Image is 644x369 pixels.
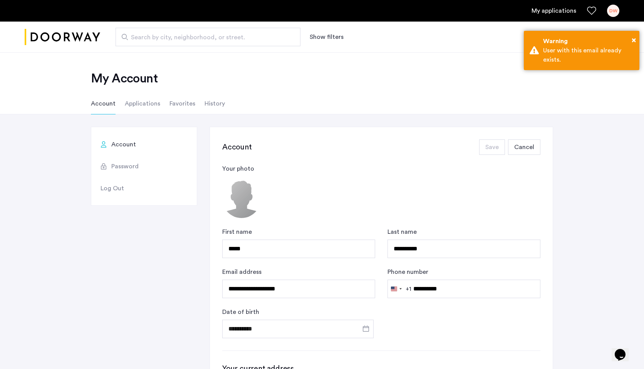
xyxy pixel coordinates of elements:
[101,184,124,193] span: Log Out
[543,46,634,64] div: User with this email already exists.
[508,139,540,155] button: button
[222,142,252,153] h3: Account
[532,6,576,15] a: My application
[632,36,636,44] span: ×
[111,162,139,171] span: Password
[111,140,136,149] span: Account
[91,93,116,114] li: Account
[222,227,252,236] label: First name
[25,23,100,52] a: Cazamio logo
[91,71,553,86] h2: My Account
[607,5,619,17] div: DW
[388,280,411,298] button: Selected country
[479,139,505,155] button: button
[406,284,411,294] div: +1
[632,34,636,46] button: Close
[514,143,534,152] span: Cancel
[543,37,634,46] div: Warning
[587,6,596,15] a: Favorites
[485,143,499,152] span: Save
[222,307,259,317] label: Date of birth
[222,164,540,173] div: Your photo
[25,23,100,52] img: logo
[222,267,262,277] label: Email address
[361,324,371,333] button: Open calendar
[205,93,225,114] li: History
[612,338,636,361] iframe: chat widget
[116,28,300,46] input: Apartment Search
[310,32,344,42] button: Show or hide filters
[169,93,195,114] li: Favorites
[387,227,417,236] label: Last name
[125,93,160,114] li: Applications
[131,33,279,42] span: Search by city, neighborhood, or street.
[387,267,428,277] label: Phone number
